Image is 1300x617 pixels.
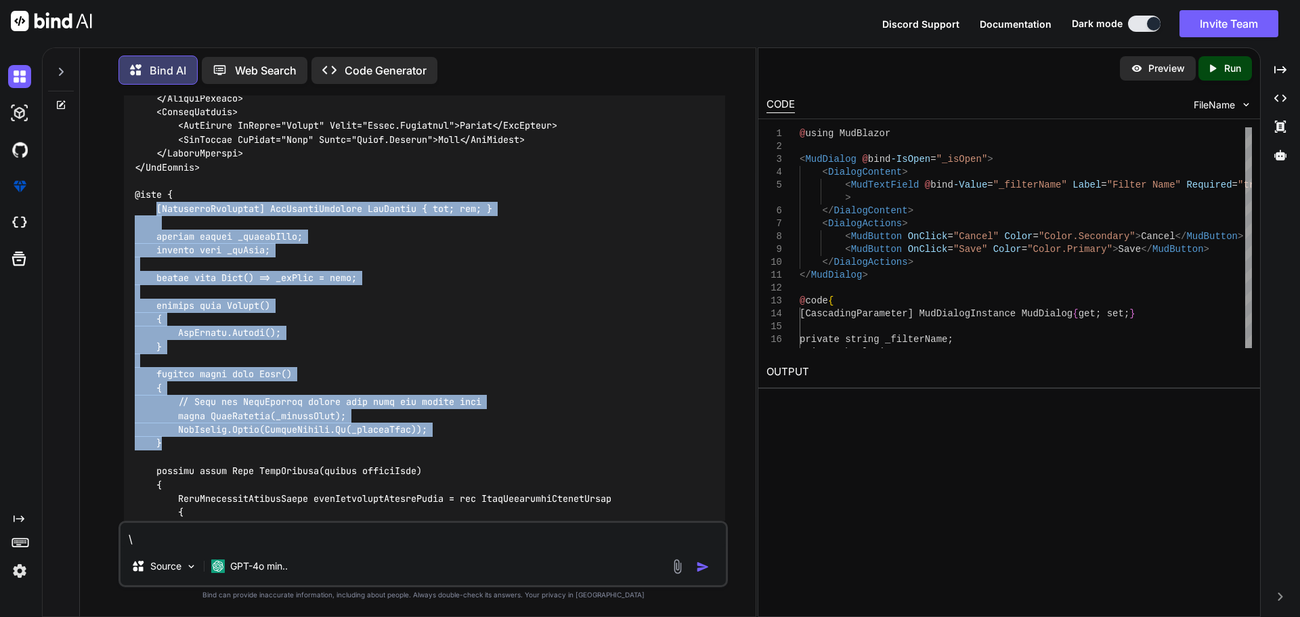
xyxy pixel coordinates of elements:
[150,559,181,573] p: Source
[766,179,782,192] div: 5
[833,257,907,268] span: DialogActions
[8,65,31,88] img: darkChat
[8,175,31,198] img: premium
[930,154,936,165] span: =
[822,218,827,229] span: <
[1072,17,1123,30] span: Dark mode
[1101,179,1106,190] span: =
[980,17,1052,31] button: Documentation
[766,269,782,282] div: 11
[8,102,31,125] img: darkAi-studio
[822,167,827,177] span: <
[833,205,907,216] span: DialogContent
[766,333,782,346] div: 16
[766,307,782,320] div: 14
[902,218,907,229] span: >
[766,346,782,359] div: 17
[766,320,782,333] div: 15
[1061,308,1072,319] span: og
[862,270,867,280] span: >
[993,179,1066,190] span: "_filterName"
[1129,308,1135,319] span: }
[1021,244,1026,255] span: =
[800,270,811,280] span: </
[1027,244,1112,255] span: "Color.Primary"
[980,18,1052,30] span: Documentation
[150,62,186,79] p: Bind AI
[1072,179,1101,190] span: Label
[882,17,959,31] button: Discord Support
[696,560,710,574] img: icon
[766,205,782,217] div: 6
[907,205,913,216] span: >
[953,244,987,255] span: "Save"
[766,256,782,269] div: 10
[670,559,685,574] img: attachment
[822,205,833,216] span: </
[766,295,782,307] div: 13
[1203,244,1209,255] span: >
[862,154,867,165] span: @
[947,244,953,255] span: =
[805,295,828,306] span: code
[800,347,919,358] span: private bool _isOpen;
[800,128,805,139] span: @
[805,128,890,139] span: using MudBlazor
[987,154,993,165] span: >
[1033,231,1038,242] span: =
[1175,231,1186,242] span: </
[850,244,902,255] span: MudButton
[118,590,728,600] p: Bind can provide inaccurate information, including about people. Always double-check its answers....
[1179,10,1278,37] button: Invite Team
[1224,62,1241,75] p: Run
[902,167,907,177] span: >
[845,231,850,242] span: <
[766,153,782,166] div: 3
[805,154,857,165] span: MudDialog
[800,154,805,165] span: <
[1078,308,1129,319] span: get; set;
[766,166,782,179] div: 4
[211,559,225,573] img: GPT-4o mini
[11,11,92,31] img: Bind AI
[8,138,31,161] img: githubDark
[121,523,726,547] textarea: \
[766,230,782,243] div: 8
[1141,244,1152,255] span: </
[800,308,1061,319] span: [CascadingParameter] MudDialogInstance MudDial
[186,561,197,572] img: Pick Models
[345,62,427,79] p: Code Generator
[828,218,902,229] span: DialogActions
[828,167,902,177] span: DialogContent
[890,154,930,165] span: -IsOpen
[850,231,902,242] span: MudButton
[1148,62,1185,75] p: Preview
[1118,244,1141,255] span: Save
[766,127,782,140] div: 1
[930,179,953,190] span: bind
[953,231,999,242] span: "Cancel"
[845,179,850,190] span: <
[758,356,1260,388] h2: OUTPUT
[1112,244,1118,255] span: >
[845,244,850,255] span: <
[925,179,930,190] span: @
[1240,99,1252,110] img: chevron down
[993,244,1021,255] span: Color
[1106,179,1180,190] span: "Filter Name"
[1072,308,1078,319] span: {
[1131,62,1143,75] img: preview
[235,62,297,79] p: Web Search
[882,18,959,30] span: Discord Support
[766,282,782,295] div: 12
[850,179,919,190] span: MudTextField
[1238,231,1243,242] span: >
[8,211,31,234] img: cloudideIcon
[810,270,862,280] span: MudDialog
[1232,179,1237,190] span: =
[987,179,993,190] span: =
[947,231,953,242] span: =
[1238,179,1272,190] span: "true"
[828,295,833,306] span: {
[1194,98,1235,112] span: FileName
